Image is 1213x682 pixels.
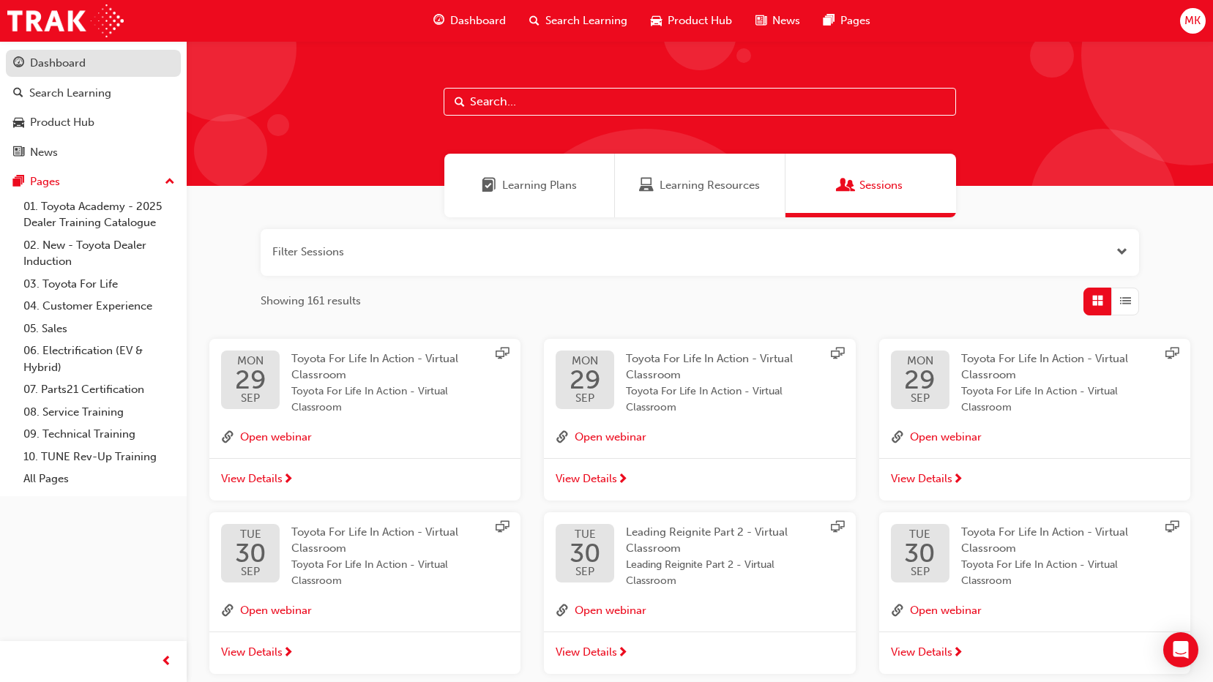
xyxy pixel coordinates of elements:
[961,352,1128,382] span: Toyota For Life In Action - Virtual Classroom
[6,47,181,168] button: DashboardSearch LearningProduct HubNews
[626,525,788,555] span: Leading Reignite Part 2 - Virtual Classroom
[291,525,458,555] span: Toyota For Life In Action - Virtual Classroom
[544,632,855,674] a: View Details
[831,520,844,536] span: sessionType_ONLINE_URL-icon
[615,154,785,217] a: Learning ResourcesLearning Resources
[30,114,94,131] div: Product Hub
[879,512,1190,674] button: TUE30SEPToyota For Life In Action - Virtual ClassroomToyota For Life In Action - Virtual Classroo...
[660,177,760,194] span: Learning Resources
[891,428,904,447] span: link-icon
[18,234,181,273] a: 02. New - Toyota Dealer Induction
[29,85,111,102] div: Search Learning
[221,428,234,447] span: link-icon
[772,12,800,29] span: News
[496,347,509,363] span: sessionType_ONLINE_URL-icon
[639,177,654,194] span: Learning Resources
[556,471,617,487] span: View Details
[617,473,628,487] span: next-icon
[291,383,485,416] span: Toyota For Life In Action - Virtual Classroom
[626,557,820,590] span: Leading Reignite Part 2 - Virtual Classroom
[455,94,465,110] span: Search
[283,647,294,660] span: next-icon
[570,540,601,566] span: 30
[859,177,903,194] span: Sessions
[6,50,181,77] a: Dashboard
[617,647,628,660] span: next-icon
[261,293,361,310] span: Showing 161 results
[891,351,1179,416] a: MON29SEPToyota For Life In Action - Virtual ClassroomToyota For Life In Action - Virtual Classroom
[6,168,181,195] button: Pages
[450,12,506,29] span: Dashboard
[235,367,266,393] span: 29
[13,57,24,70] span: guage-icon
[13,87,23,100] span: search-icon
[910,428,982,447] button: Open webinar
[879,339,1190,501] button: MON29SEPToyota For Life In Action - Virtual ClassroomToyota For Life In Action - Virtual Classroo...
[209,512,520,674] button: TUE30SEPToyota For Life In Action - Virtual ClassroomToyota For Life In Action - Virtual Classroo...
[668,12,732,29] span: Product Hub
[1165,520,1179,536] span: sessionType_ONLINE_URL-icon
[575,428,646,447] button: Open webinar
[961,557,1155,590] span: Toyota For Life In Action - Virtual Classroom
[1116,244,1127,261] button: Open the filter
[18,468,181,490] a: All Pages
[165,173,175,192] span: up-icon
[291,557,485,590] span: Toyota For Life In Action - Virtual Classroom
[626,352,793,382] span: Toyota For Life In Action - Virtual Classroom
[544,339,855,501] button: MON29SEPToyota For Life In Action - Virtual ClassroomToyota For Life In Action - Virtual Classroo...
[961,383,1155,416] span: Toyota For Life In Action - Virtual Classroom
[482,177,496,194] span: Learning Plans
[891,471,952,487] span: View Details
[904,356,936,367] span: MON
[444,88,956,116] input: Search...
[639,6,744,36] a: car-iconProduct Hub
[785,154,956,217] a: SessionsSessions
[209,458,520,501] a: View Details
[161,653,172,671] span: prev-icon
[570,529,601,540] span: TUE
[235,540,266,566] span: 30
[904,566,936,577] span: SEP
[556,602,569,621] span: link-icon
[283,473,294,487] span: next-icon
[570,367,601,393] span: 29
[444,154,615,217] a: Learning PlansLearning Plans
[651,12,662,30] span: car-icon
[840,12,870,29] span: Pages
[904,540,936,566] span: 30
[556,644,617,661] span: View Details
[291,352,458,382] span: Toyota For Life In Action - Virtual Classroom
[422,6,518,36] a: guage-iconDashboard
[556,351,843,416] a: MON29SEPToyota For Life In Action - Virtual ClassroomToyota For Life In Action - Virtual Classroom
[545,12,627,29] span: Search Learning
[744,6,812,36] a: news-iconNews
[544,458,855,501] a: View Details
[1180,8,1206,34] button: MK
[235,566,266,577] span: SEP
[1184,12,1201,29] span: MK
[240,428,312,447] button: Open webinar
[1165,347,1179,363] span: sessionType_ONLINE_URL-icon
[812,6,882,36] a: pages-iconPages
[13,176,24,189] span: pages-icon
[209,339,520,501] button: MON29SEPToyota For Life In Action - Virtual ClassroomToyota For Life In Action - Virtual Classroo...
[18,423,181,446] a: 09. Technical Training
[839,177,854,194] span: Sessions
[18,340,181,378] a: 06. Electrification (EV & Hybrid)
[30,55,86,72] div: Dashboard
[952,473,963,487] span: next-icon
[904,393,936,404] span: SEP
[1120,293,1131,310] span: List
[7,4,124,37] a: Trak
[904,367,936,393] span: 29
[235,356,266,367] span: MON
[18,446,181,468] a: 10. TUNE Rev-Up Training
[240,602,312,621] button: Open webinar
[221,351,509,416] a: MON29SEPToyota For Life In Action - Virtual ClassroomToyota For Life In Action - Virtual Classroom
[544,512,855,674] button: TUE30SEPLeading Reignite Part 2 - Virtual ClassroomLeading Reignite Part 2 - Virtual Classroomlin...
[18,295,181,318] a: 04. Customer Experience
[570,566,601,577] span: SEP
[626,383,820,416] span: Toyota For Life In Action - Virtual Classroom
[18,378,181,401] a: 07. Parts21 Certification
